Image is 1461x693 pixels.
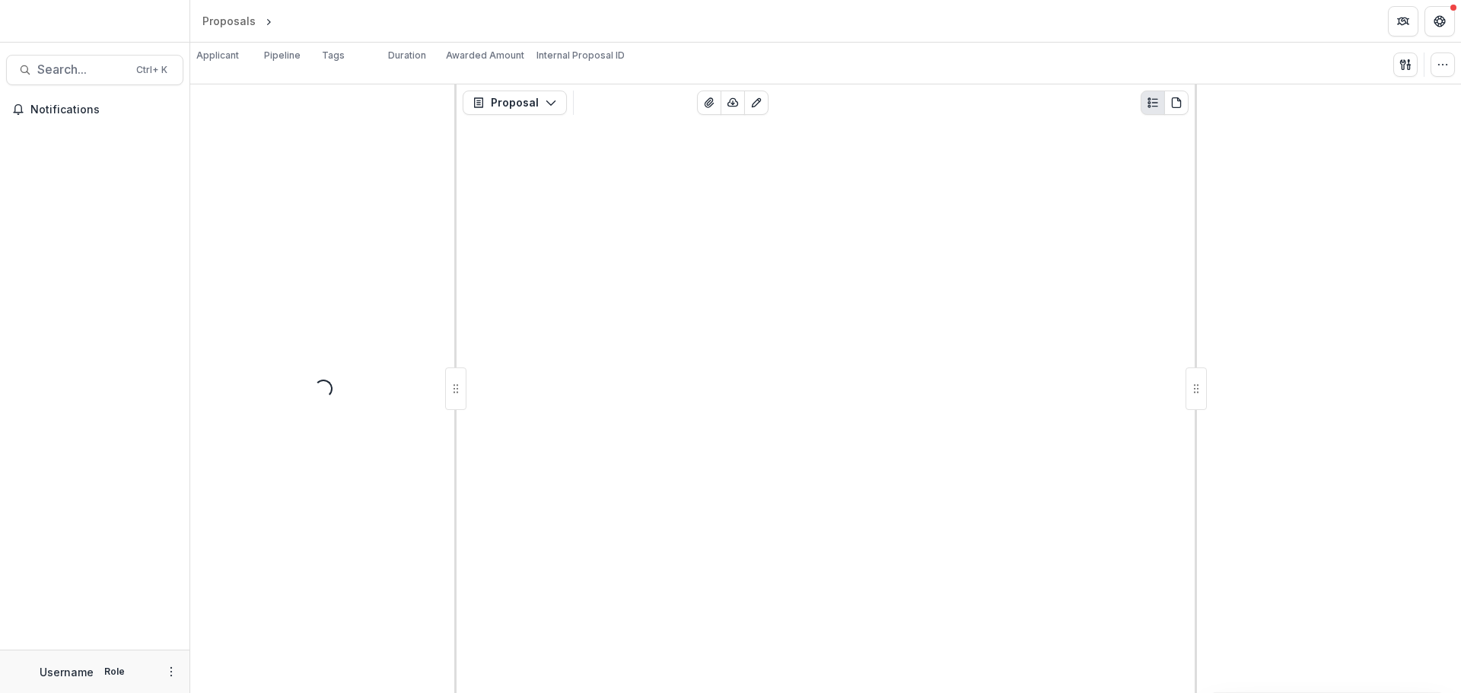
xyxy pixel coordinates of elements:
button: View Attached Files [697,91,721,115]
button: Get Help [1424,6,1455,37]
button: Notifications [6,97,183,122]
p: Internal Proposal ID [536,49,625,62]
span: Notifications [30,103,177,116]
button: PDF view [1164,91,1189,115]
p: Applicant [196,49,239,62]
p: Username [40,664,94,680]
p: Role [100,665,129,679]
button: Proposal [463,91,567,115]
p: Tags [322,49,345,62]
p: Pipeline [264,49,301,62]
p: Awarded Amount [446,49,524,62]
button: Partners [1388,6,1418,37]
nav: breadcrumb [196,10,340,32]
button: Search... [6,55,183,85]
button: More [162,663,180,681]
div: Proposals [202,13,256,29]
button: Edit as form [744,91,769,115]
button: Plaintext view [1141,91,1165,115]
div: Ctrl + K [133,62,170,78]
span: Search... [37,62,127,77]
p: Duration [388,49,426,62]
a: Proposals [196,10,262,32]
